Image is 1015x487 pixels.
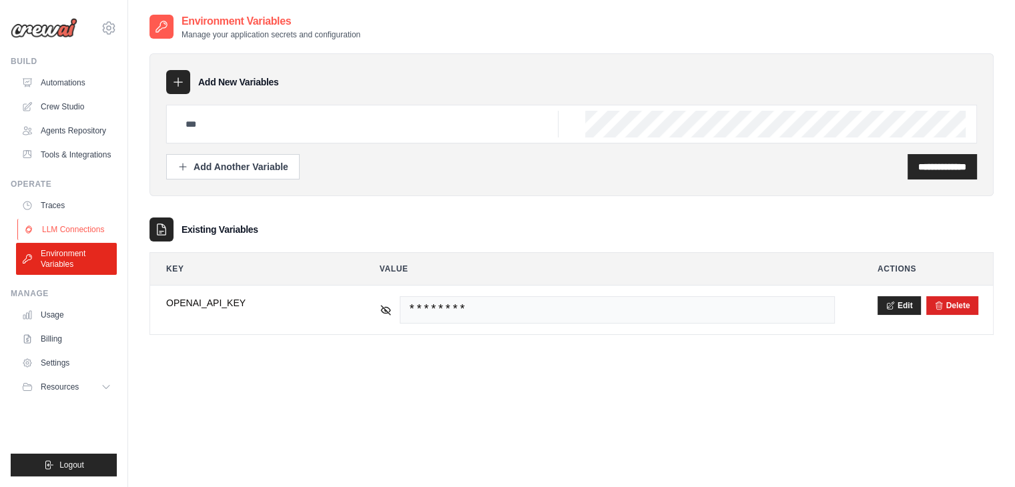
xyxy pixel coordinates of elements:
a: Usage [16,304,117,326]
a: Settings [16,352,117,374]
h2: Environment Variables [182,13,360,29]
th: Value [364,253,851,285]
button: Resources [16,376,117,398]
button: Delete [934,300,970,311]
div: Operate [11,179,117,189]
button: Logout [11,454,117,476]
button: Edit [878,296,921,315]
a: Environment Variables [16,243,117,275]
a: Automations [16,72,117,93]
span: Resources [41,382,79,392]
a: Crew Studio [16,96,117,117]
th: Actions [862,253,993,285]
span: OPENAI_API_KEY [166,296,337,310]
a: Traces [16,195,117,216]
p: Manage your application secrets and configuration [182,29,360,40]
img: Logo [11,18,77,38]
button: Add Another Variable [166,154,300,179]
a: LLM Connections [17,219,118,240]
a: Tools & Integrations [16,144,117,165]
div: Manage [11,288,117,299]
th: Key [150,253,353,285]
span: Logout [59,460,84,470]
div: Add Another Variable [178,160,288,173]
h3: Add New Variables [198,75,279,89]
a: Agents Repository [16,120,117,141]
a: Billing [16,328,117,350]
div: Build [11,56,117,67]
h3: Existing Variables [182,223,258,236]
